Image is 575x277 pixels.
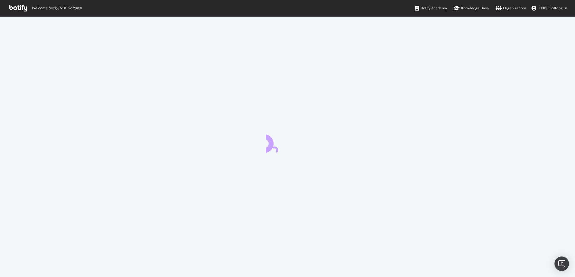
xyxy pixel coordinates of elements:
[454,5,489,11] div: Knowledge Base
[527,3,572,13] button: CNBC Softops
[496,5,527,11] div: Organizations
[554,256,569,271] div: Open Intercom Messenger
[415,5,447,11] div: Botify Academy
[539,5,562,11] span: CNBC Softops
[32,6,82,11] span: Welcome back, CNBC Softops !
[266,131,309,153] div: animation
